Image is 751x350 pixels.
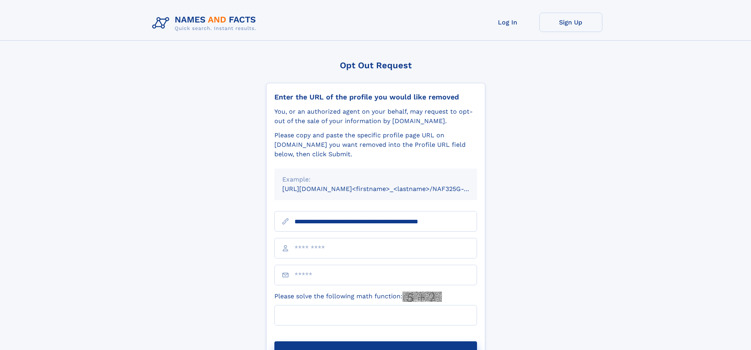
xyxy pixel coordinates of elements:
[274,131,477,159] div: Please copy and paste the specific profile page URL on [DOMAIN_NAME] you want removed into the Pr...
[476,13,539,32] a: Log In
[149,13,263,34] img: Logo Names and Facts
[274,93,477,101] div: Enter the URL of the profile you would like removed
[282,175,469,184] div: Example:
[282,185,492,193] small: [URL][DOMAIN_NAME]<firstname>_<lastname>/NAF325G-xxxxxxxx
[539,13,602,32] a: Sign Up
[266,60,485,70] div: Opt Out Request
[274,107,477,126] div: You, or an authorized agent on your behalf, may request to opt-out of the sale of your informatio...
[274,292,442,302] label: Please solve the following math function:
